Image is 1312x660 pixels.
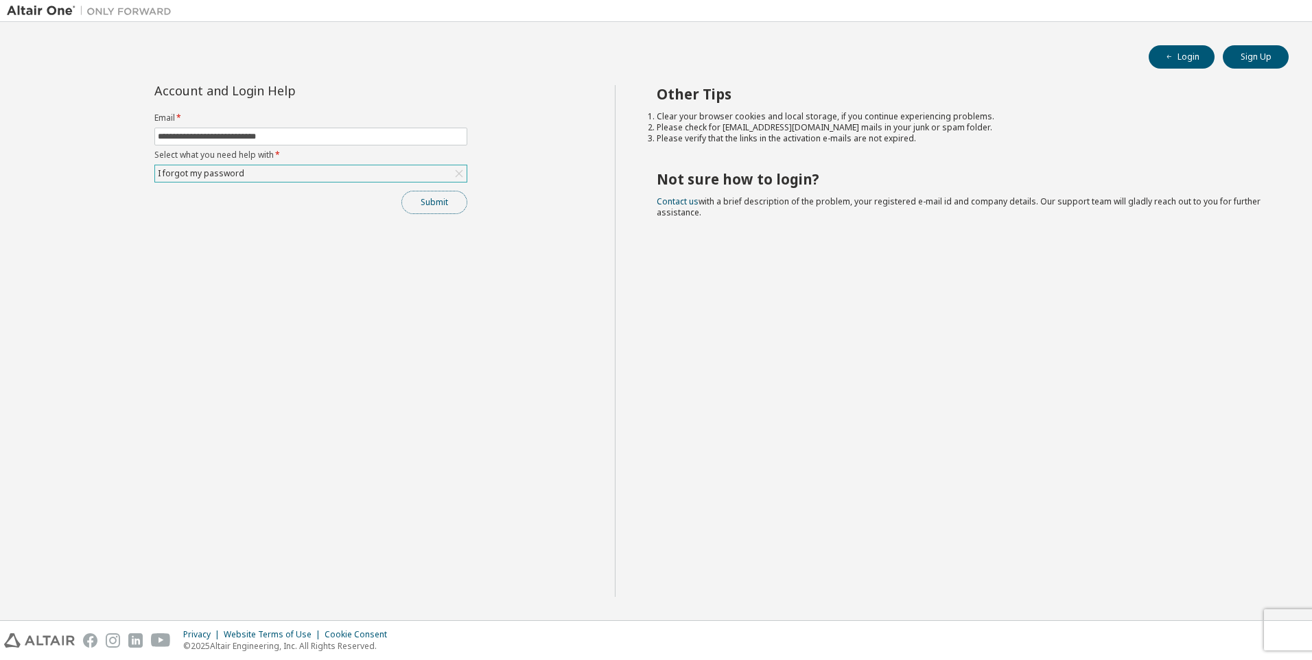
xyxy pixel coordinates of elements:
[224,629,325,640] div: Website Terms of Use
[183,629,224,640] div: Privacy
[128,633,143,648] img: linkedin.svg
[657,196,1261,218] span: with a brief description of the problem, your registered e-mail id and company details. Our suppo...
[1223,45,1289,69] button: Sign Up
[657,196,699,207] a: Contact us
[154,113,467,123] label: Email
[7,4,178,18] img: Altair One
[1149,45,1215,69] button: Login
[657,111,1265,122] li: Clear your browser cookies and local storage, if you continue experiencing problems.
[106,633,120,648] img: instagram.svg
[401,191,467,214] button: Submit
[83,633,97,648] img: facebook.svg
[657,170,1265,188] h2: Not sure how to login?
[4,633,75,648] img: altair_logo.svg
[183,640,395,652] p: © 2025 Altair Engineering, Inc. All Rights Reserved.
[156,166,246,181] div: I forgot my password
[155,165,467,182] div: I forgot my password
[151,633,171,648] img: youtube.svg
[154,150,467,161] label: Select what you need help with
[325,629,395,640] div: Cookie Consent
[657,122,1265,133] li: Please check for [EMAIL_ADDRESS][DOMAIN_NAME] mails in your junk or spam folder.
[657,85,1265,103] h2: Other Tips
[657,133,1265,144] li: Please verify that the links in the activation e-mails are not expired.
[154,85,405,96] div: Account and Login Help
